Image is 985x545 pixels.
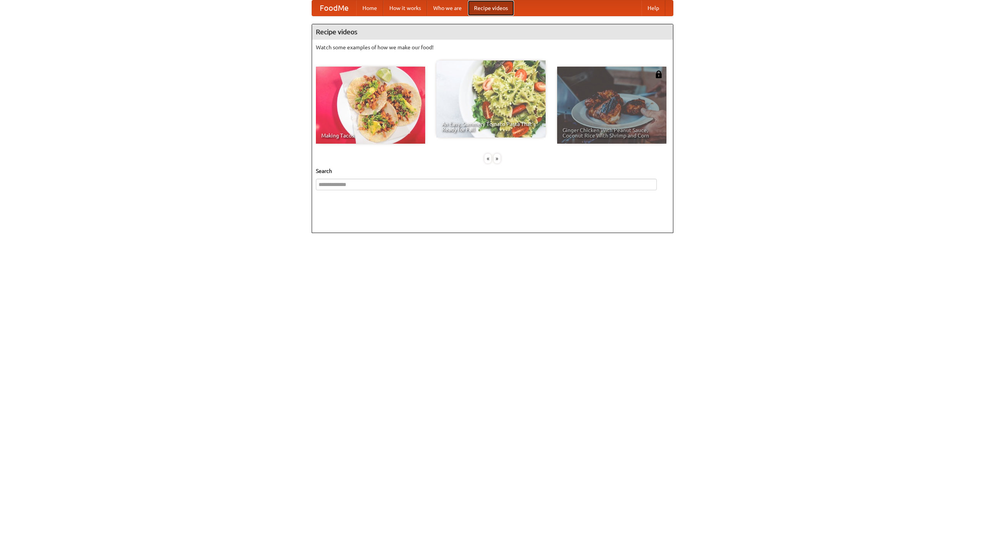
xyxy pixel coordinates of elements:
div: » [494,154,501,163]
a: An Easy, Summery Tomato Pasta That's Ready for Fall [436,60,546,138]
a: Who we are [427,0,468,16]
h4: Recipe videos [312,24,673,40]
a: Help [641,0,665,16]
a: Making Tacos [316,67,425,144]
a: FoodMe [312,0,356,16]
h5: Search [316,167,669,175]
span: Making Tacos [321,133,420,138]
p: Watch some examples of how we make our food! [316,44,669,51]
a: Home [356,0,383,16]
a: How it works [383,0,427,16]
a: Recipe videos [468,0,514,16]
div: « [484,154,491,163]
span: An Easy, Summery Tomato Pasta That's Ready for Fall [442,121,540,132]
img: 483408.png [655,70,663,78]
